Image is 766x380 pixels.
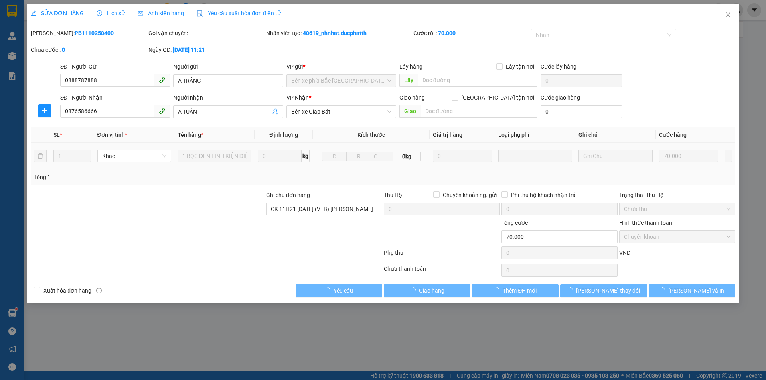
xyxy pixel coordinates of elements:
[34,173,296,181] div: Tổng: 1
[438,30,456,36] b: 70.000
[148,45,265,54] div: Ngày GD:
[541,74,622,87] input: Cước lấy hàng
[578,150,652,162] input: Ghi Chú
[148,29,265,37] div: Gói vận chuyển:
[286,62,396,71] div: VP gửi
[399,74,418,87] span: Lấy
[649,284,735,297] button: [PERSON_NAME] và In
[413,29,529,37] div: Cước rồi :
[286,95,309,101] span: VP Nhận
[40,286,95,295] span: Xuất hóa đơn hàng
[668,286,724,295] span: [PERSON_NAME] và In
[575,127,655,143] th: Ghi chú
[291,106,391,118] span: Bến xe Giáp Bát
[433,150,492,162] input: 0
[97,10,125,16] span: Lịch sử
[178,150,251,162] input: VD: Bàn, Ghế
[266,192,310,198] label: Ghi chú đơn hàng
[178,132,203,138] span: Tên hàng
[138,10,184,16] span: Ảnh kiện hàng
[619,220,672,226] label: Hình thức thanh toán
[384,192,402,198] span: Thu Hộ
[173,62,283,71] div: Người gửi
[31,10,84,16] span: SỬA ĐƠN HÀNG
[97,10,102,16] span: clock-circle
[421,105,537,118] input: Dọc đường
[419,286,444,295] span: Giao hàng
[334,286,353,295] span: Yêu cầu
[138,10,143,16] span: picture
[34,150,47,162] button: delete
[302,150,310,162] span: kg
[619,250,630,256] span: VND
[472,284,559,297] button: Thêm ĐH mới
[418,74,537,87] input: Dọc đường
[399,105,421,118] span: Giao
[560,284,647,297] button: [PERSON_NAME] thay đổi
[272,108,278,115] span: user-add
[173,47,205,53] b: [DATE] 11:21
[503,286,537,295] span: Thêm ĐH mới
[541,95,580,101] label: Cước giao hàng
[38,104,51,117] button: plus
[303,30,367,36] b: 40619_nhnhat.ducphatth
[266,203,382,215] input: Ghi chú đơn hàng
[383,264,501,278] div: Chưa thanh toán
[399,63,422,70] span: Lấy hàng
[62,47,65,53] b: 0
[458,93,537,102] span: [GEOGRAPHIC_DATA] tận nơi
[384,284,470,297] button: Giao hàng
[725,150,732,162] button: plus
[567,287,576,293] span: loading
[197,10,203,17] img: icon
[717,4,739,26] button: Close
[322,152,347,161] input: D
[494,287,503,293] span: loading
[433,132,462,138] span: Giá trị hàng
[576,286,640,295] span: [PERSON_NAME] thay đổi
[440,191,500,199] span: Chuyển khoản ng. gửi
[173,93,283,102] div: Người nhận
[31,45,147,54] div: Chưa cước :
[495,127,575,143] th: Loại phụ phí
[371,152,393,161] input: C
[393,152,420,161] span: 0kg
[325,287,334,293] span: loading
[31,29,147,37] div: [PERSON_NAME]:
[266,29,412,37] div: Nhân viên tạo:
[410,287,419,293] span: loading
[291,75,391,87] span: Bến xe phía Bắc Thanh Hóa
[659,150,719,162] input: 0
[383,248,501,262] div: Phụ thu
[296,284,382,297] button: Yêu cầu
[31,10,36,16] span: edit
[541,63,576,70] label: Cước lấy hàng
[75,30,114,36] b: PB1110250400
[624,231,730,243] span: Chuyển khoản
[659,287,668,293] span: loading
[508,191,579,199] span: Phí thu hộ khách nhận trả
[159,108,165,114] span: phone
[269,132,298,138] span: Định lượng
[659,132,687,138] span: Cước hàng
[624,203,730,215] span: Chưa thu
[39,108,51,114] span: plus
[503,62,537,71] span: Lấy tận nơi
[346,152,371,161] input: R
[541,105,622,118] input: Cước giao hàng
[501,220,528,226] span: Tổng cước
[725,12,731,18] span: close
[159,77,165,83] span: phone
[619,191,735,199] div: Trạng thái Thu Hộ
[357,132,385,138] span: Kích thước
[102,150,166,162] span: Khác
[60,62,170,71] div: SĐT Người Gửi
[197,10,281,16] span: Yêu cầu xuất hóa đơn điện tử
[96,288,102,293] span: info-circle
[53,132,60,138] span: SL
[60,93,170,102] div: SĐT Người Nhận
[399,95,425,101] span: Giao hàng
[97,132,127,138] span: Đơn vị tính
